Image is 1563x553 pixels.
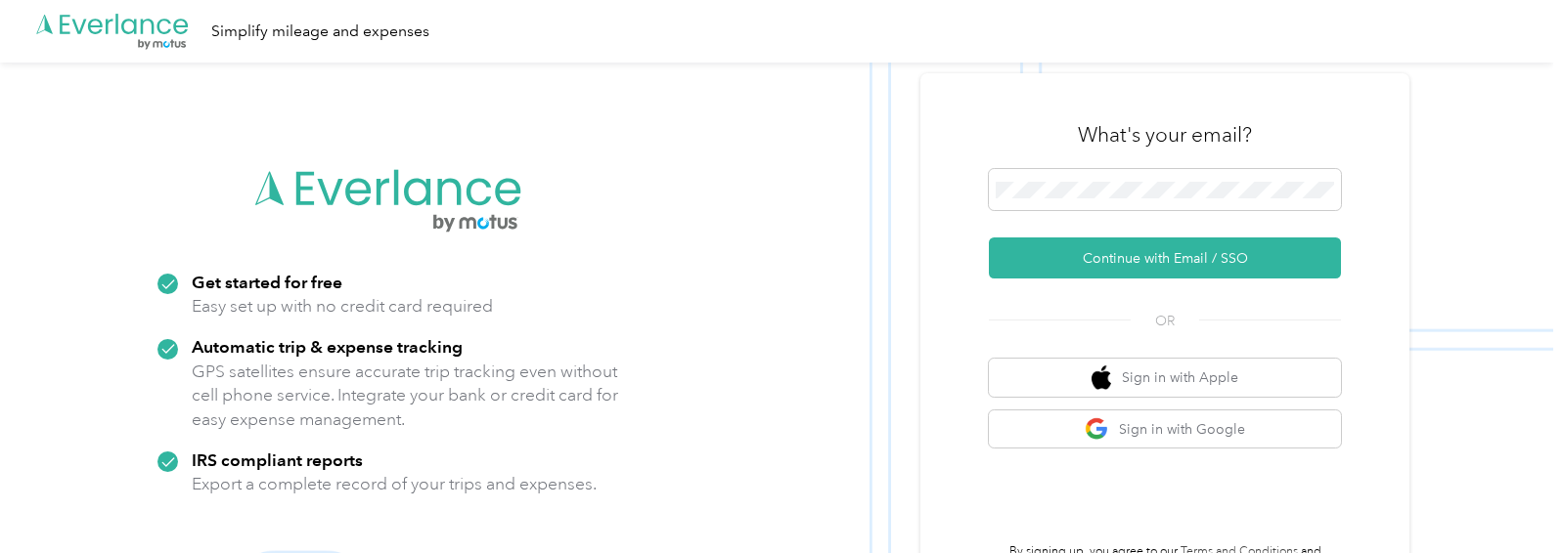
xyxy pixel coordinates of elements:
button: apple logoSign in with Apple [989,359,1341,397]
img: apple logo [1092,365,1111,390]
p: Easy set up with no credit card required [192,294,493,319]
p: Export a complete record of your trips and expenses. [192,472,597,496]
button: google logoSign in with Google [989,410,1341,448]
button: Continue with Email / SSO [989,237,1341,278]
span: OR [1131,311,1199,331]
h3: What's your email? [1078,121,1252,149]
div: Simplify mileage and expenses [211,20,429,44]
img: google logo [1085,417,1109,442]
strong: Automatic trip & expense tracking [192,336,463,357]
p: GPS satellites ensure accurate trip tracking even without cell phone service. Integrate your bank... [192,360,619,432]
strong: IRS compliant reports [192,449,363,470]
strong: Get started for free [192,272,342,292]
